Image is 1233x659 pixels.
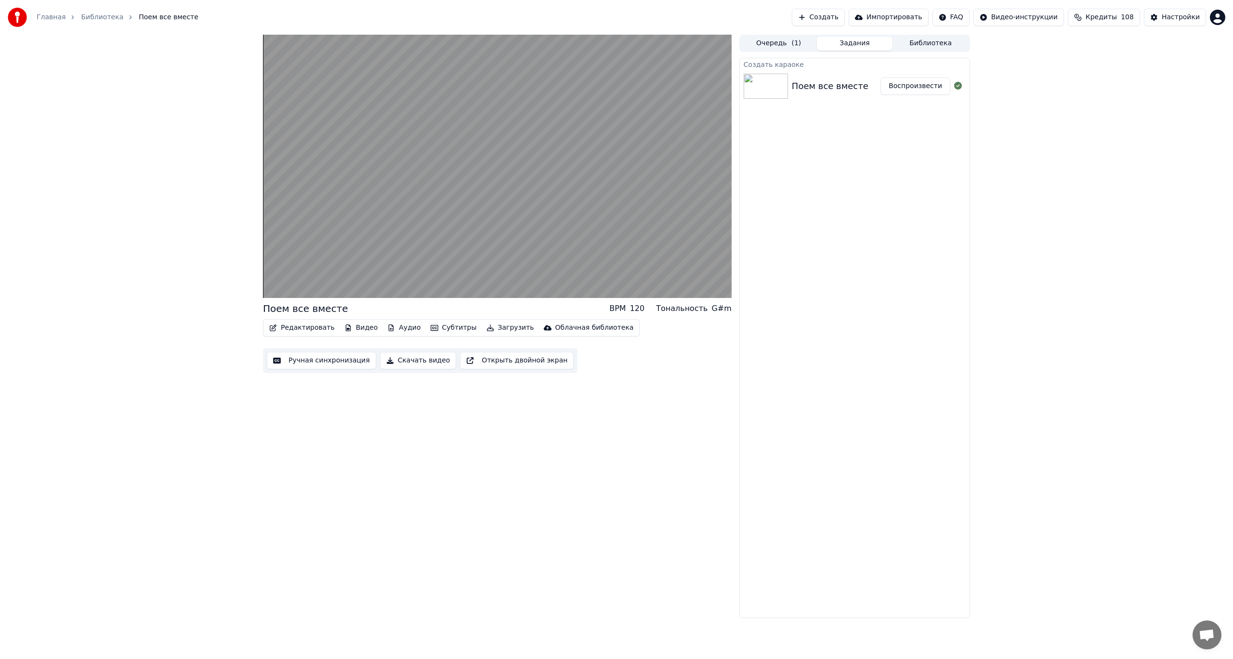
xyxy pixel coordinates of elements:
[139,13,198,22] span: Поем все вместе
[880,78,950,95] button: Воспроизвести
[741,37,817,51] button: Очередь
[460,352,574,369] button: Открыть двойной экран
[849,9,929,26] button: Импортировать
[609,303,626,314] div: BPM
[792,9,845,26] button: Создать
[483,321,538,335] button: Загрузить
[973,9,1064,26] button: Видео-инструкции
[656,303,708,314] div: Тональность
[1068,9,1140,26] button: Кредиты108
[427,321,481,335] button: Субтитры
[1193,620,1221,649] div: Открытый чат
[932,9,970,26] button: FAQ
[711,303,731,314] div: G#m
[1121,13,1134,22] span: 108
[792,79,868,93] div: Поем все вместе
[81,13,123,22] a: Библиотека
[1144,9,1206,26] button: Настройки
[380,352,457,369] button: Скачать видео
[267,352,376,369] button: Ручная синхронизация
[630,303,645,314] div: 120
[1162,13,1200,22] div: Настройки
[383,321,424,335] button: Аудио
[37,13,198,22] nav: breadcrumb
[8,8,27,27] img: youka
[265,321,339,335] button: Редактировать
[37,13,66,22] a: Главная
[740,58,970,70] div: Создать караоке
[892,37,969,51] button: Библиотека
[817,37,893,51] button: Задания
[1086,13,1117,22] span: Кредиты
[341,321,382,335] button: Видео
[263,302,348,315] div: Поем все вместе
[555,323,634,333] div: Облачная библиотека
[791,39,801,48] span: ( 1 )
